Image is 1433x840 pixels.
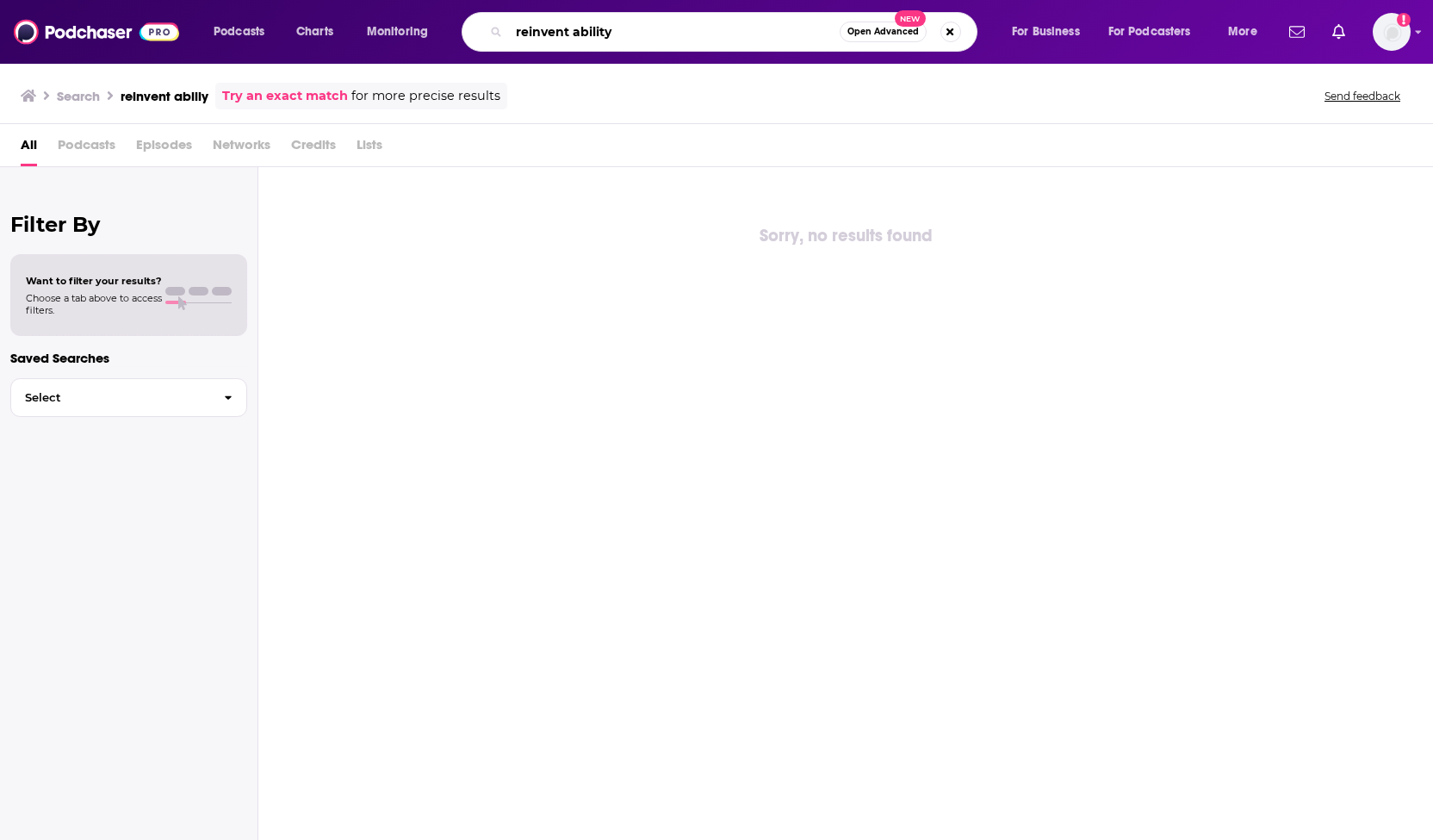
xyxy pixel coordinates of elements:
[136,131,192,166] span: Episodes
[10,212,247,237] h2: Filter By
[222,86,348,106] a: Try an exact match
[21,131,37,166] a: All
[291,131,336,166] span: Credits
[1000,18,1101,46] button: open menu
[1397,13,1411,27] svg: Add a profile image
[10,378,247,417] button: Select
[1373,13,1411,51] span: Logged in as CaveHenricks
[26,275,162,287] span: Want to filter your results?
[1373,13,1411,51] button: Show profile menu
[1108,20,1191,44] span: For Podcasters
[10,350,247,366] p: Saved Searches
[202,18,287,46] button: open menu
[1097,18,1216,46] button: open menu
[351,86,500,106] span: for more precise results
[14,16,179,48] img: Podchaser - Follow, Share and Rate Podcasts
[1282,17,1312,47] a: Show notifications dropdown
[285,18,344,46] a: Charts
[213,131,270,166] span: Networks
[357,131,382,166] span: Lists
[478,12,994,52] div: Search podcasts, credits, & more...
[355,18,450,46] button: open menu
[509,18,840,46] input: Search podcasts, credits, & more...
[895,10,926,27] span: New
[26,292,162,316] span: Choose a tab above to access filters.
[1373,13,1411,51] img: User Profile
[1228,20,1257,44] span: More
[1012,20,1080,44] span: For Business
[58,131,115,166] span: Podcasts
[11,392,210,403] span: Select
[57,88,100,104] h3: Search
[1319,89,1405,103] button: Send feedback
[367,20,428,44] span: Monitoring
[1216,18,1279,46] button: open menu
[1325,17,1352,47] a: Show notifications dropdown
[258,222,1433,250] div: Sorry, no results found
[840,22,927,42] button: Open AdvancedNew
[121,88,208,104] h3: reinvent abiliy
[847,28,919,36] span: Open Advanced
[214,20,264,44] span: Podcasts
[296,20,333,44] span: Charts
